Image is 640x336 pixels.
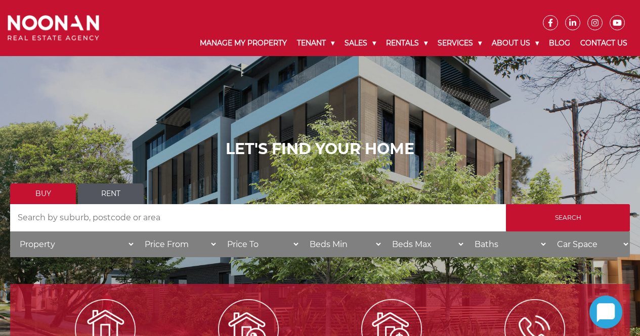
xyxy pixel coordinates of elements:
[487,30,544,56] a: About Us
[506,204,630,231] input: Search
[78,183,144,204] a: Rent
[292,30,339,56] a: Tenant
[339,30,381,56] a: Sales
[544,30,575,56] a: Blog
[10,183,76,204] a: Buy
[8,15,99,40] img: Noonan Real Estate Agency
[575,30,632,56] a: Contact Us
[10,140,630,158] h1: LET'S FIND YOUR HOME
[195,30,292,56] a: Manage My Property
[10,204,506,231] input: Search by suburb, postcode or area
[433,30,487,56] a: Services
[381,30,433,56] a: Rentals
